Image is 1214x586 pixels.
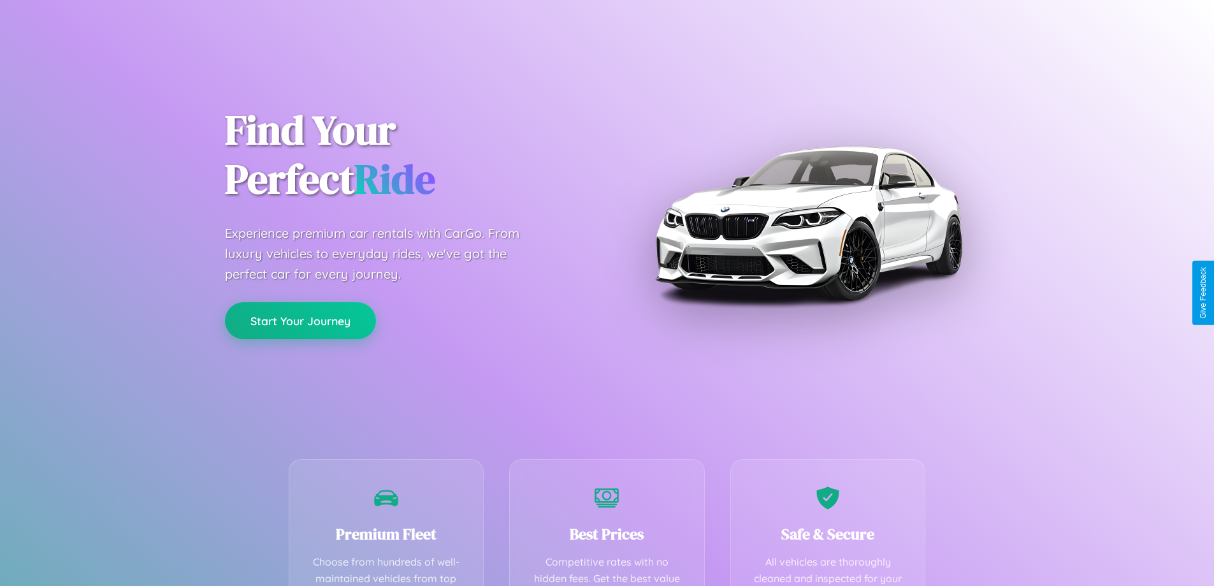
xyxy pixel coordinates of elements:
h3: Best Prices [529,524,685,545]
p: Experience premium car rentals with CarGo. From luxury vehicles to everyday rides, we've got the ... [225,223,544,284]
h3: Premium Fleet [308,524,465,545]
div: Give Feedback [1199,267,1208,319]
button: Start Your Journey [225,302,376,339]
img: Premium BMW car rental vehicle [649,64,967,383]
h3: Safe & Secure [750,524,906,545]
h1: Find Your Perfect [225,106,588,204]
span: Ride [354,151,435,207]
